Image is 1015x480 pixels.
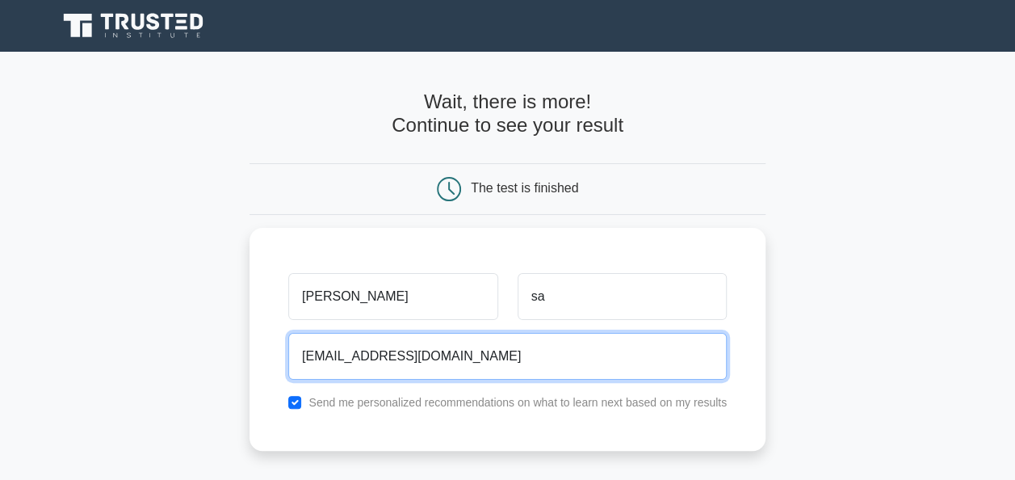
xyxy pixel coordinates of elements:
[288,273,497,320] input: First name
[308,396,727,409] label: Send me personalized recommendations on what to learn next based on my results
[471,181,578,195] div: The test is finished
[288,333,727,380] input: Email
[250,91,765,137] h4: Wait, there is more! Continue to see your result
[518,273,727,320] input: Last name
